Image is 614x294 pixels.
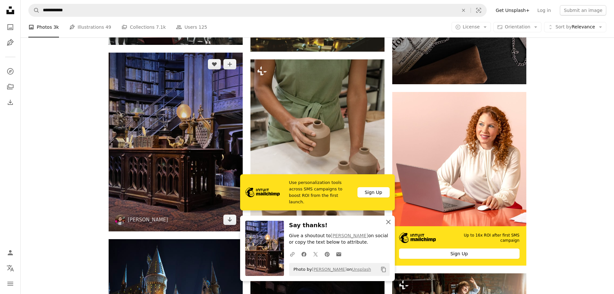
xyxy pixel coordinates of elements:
[109,139,243,145] a: brown wooden table with chairs
[109,53,243,232] img: brown wooden table with chairs
[4,4,17,18] a: Home — Unsplash
[399,248,520,259] div: Sign Up
[223,59,236,69] button: Add to Collection
[105,24,111,31] span: 49
[544,22,606,32] button: Sort byRelevance
[289,221,390,230] h3: Say thanks!
[122,17,166,37] a: Collections 7.1k
[156,24,166,31] span: 7.1k
[4,80,17,93] a: Collections
[445,233,520,244] span: Up to 16x ROI after first SMS campaign
[128,217,168,223] a: [PERSON_NAME]
[452,22,491,32] button: License
[378,264,389,275] button: Copy to clipboard
[331,233,368,238] a: [PERSON_NAME]
[456,4,471,16] button: Clear
[493,22,541,32] button: Orientation
[392,92,526,226] img: file-1722962837469-d5d3a3dee0c7image
[312,267,347,272] a: [PERSON_NAME]
[333,248,345,260] a: Share over email
[352,267,371,272] a: Unsplash
[289,179,352,205] span: Use personalization tools across SMS campaigns to boost ROI from the first launch.
[4,246,17,259] a: Log in / Sign up
[4,96,17,109] a: Download History
[471,4,486,16] button: Visual search
[4,65,17,78] a: Explore
[463,24,480,29] span: License
[357,187,390,198] div: Sign Up
[28,4,487,17] form: Find visuals sitewide
[310,248,321,260] a: Share on Twitter
[240,174,395,210] a: Use personalization tools across SMS campaigns to boost ROI from the first launch.Sign Up
[250,157,385,163] a: a woman is making vases out of clay
[4,36,17,49] a: Illustrations
[4,277,17,290] button: Menu
[505,24,530,29] span: Orientation
[492,5,533,15] a: Get Unsplash+
[321,248,333,260] a: Share on Pinterest
[208,59,221,69] button: Like
[560,5,606,15] button: Submit an image
[223,215,236,225] a: Download
[115,215,125,225] img: Go to Gabriel Kraus's profile
[298,248,310,260] a: Share on Facebook
[4,21,17,34] a: Photos
[555,24,595,30] span: Relevance
[245,188,280,197] img: file-1690386555781-336d1949dad1image
[4,262,17,275] button: Language
[109,281,243,287] a: a castle lit up at night
[199,24,207,31] span: 125
[29,4,40,16] button: Search Unsplash
[399,233,436,243] img: file-1690386555781-336d1949dad1image
[533,5,555,15] a: Log in
[289,233,390,246] p: Give a shoutout to on social or copy the text below to attribute.
[69,17,111,37] a: Illustrations 49
[250,59,385,261] img: a woman is making vases out of clay
[555,24,571,29] span: Sort by
[176,17,207,37] a: Users 125
[392,92,526,266] a: Up to 16x ROI after first SMS campaignSign Up
[290,264,371,275] span: Photo by on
